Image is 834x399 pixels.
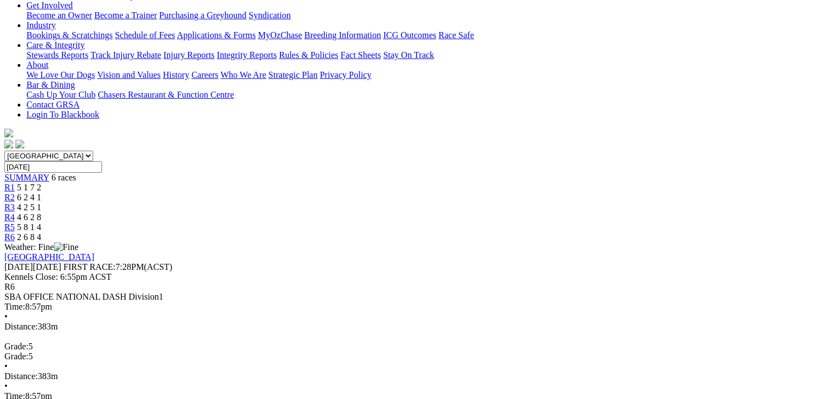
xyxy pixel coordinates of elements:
a: Industry [26,20,56,30]
a: About [26,60,49,70]
a: Login To Blackbook [26,110,99,119]
a: Track Injury Rebate [90,50,161,60]
a: Purchasing a Greyhound [159,10,246,20]
div: 5 [4,342,830,352]
span: 5 1 7 2 [17,183,41,192]
span: Grade: [4,352,29,361]
span: 4 2 5 1 [17,203,41,212]
a: Vision and Values [97,70,160,79]
img: twitter.svg [15,140,24,148]
a: R2 [4,193,15,202]
a: Rules & Policies [279,50,338,60]
span: 7:28PM(ACST) [63,262,173,272]
a: Chasers Restaurant & Function Centre [98,90,234,99]
div: SBA OFFICE NATIONAL DASH Division1 [4,292,830,302]
span: FIRST RACE: [63,262,115,272]
span: 4 6 2 8 [17,212,41,222]
a: Become an Owner [26,10,92,20]
a: Stay On Track [383,50,434,60]
span: 6 2 4 1 [17,193,41,202]
a: R1 [4,183,15,192]
div: 5 [4,352,830,361]
a: Become a Trainer [94,10,157,20]
span: [DATE] [4,262,61,272]
a: [GEOGRAPHIC_DATA] [4,252,94,262]
a: ICG Outcomes [383,30,436,40]
a: Injury Reports [163,50,214,60]
span: 6 races [51,173,76,182]
a: Bookings & Scratchings [26,30,112,40]
a: Schedule of Fees [115,30,175,40]
span: • [4,312,8,321]
span: Weather: Fine [4,242,78,252]
a: Privacy Policy [320,70,372,79]
a: Syndication [249,10,290,20]
a: Get Involved [26,1,73,10]
a: Contact GRSA [26,100,79,109]
div: 8:57pm [4,302,830,312]
a: Cash Up Your Club [26,90,95,99]
a: R4 [4,212,15,222]
div: Kennels Close: 6:55pm ACST [4,272,830,282]
span: • [4,361,8,371]
a: MyOzChase [258,30,302,40]
span: 2 6 8 4 [17,232,41,242]
a: Applications & Forms [177,30,256,40]
span: • [4,381,8,391]
a: SUMMARY [4,173,49,182]
img: logo-grsa-white.png [4,129,13,137]
span: R6 [4,282,15,291]
a: Careers [191,70,218,79]
a: Care & Integrity [26,40,85,50]
div: 383m [4,371,830,381]
img: Fine [54,242,78,252]
a: R5 [4,222,15,232]
span: Distance: [4,322,37,331]
div: Bar & Dining [26,90,830,100]
div: Get Involved [26,10,830,20]
span: Time: [4,302,25,311]
a: Breeding Information [304,30,381,40]
div: 383m [4,322,830,332]
input: Select date [4,161,102,173]
span: Grade: [4,342,29,351]
a: History [163,70,189,79]
a: R3 [4,203,15,212]
a: We Love Our Dogs [26,70,95,79]
div: Care & Integrity [26,50,830,60]
a: R6 [4,232,15,242]
a: Race Safe [438,30,474,40]
a: Stewards Reports [26,50,88,60]
span: 5 8 1 4 [17,222,41,232]
a: Bar & Dining [26,80,75,89]
img: facebook.svg [4,140,13,148]
a: Who We Are [220,70,266,79]
a: Integrity Reports [217,50,277,60]
a: Fact Sheets [341,50,381,60]
div: About [26,70,830,80]
a: Strategic Plan [268,70,318,79]
span: Distance: [4,371,37,381]
div: Industry [26,30,830,40]
span: [DATE] [4,262,33,272]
